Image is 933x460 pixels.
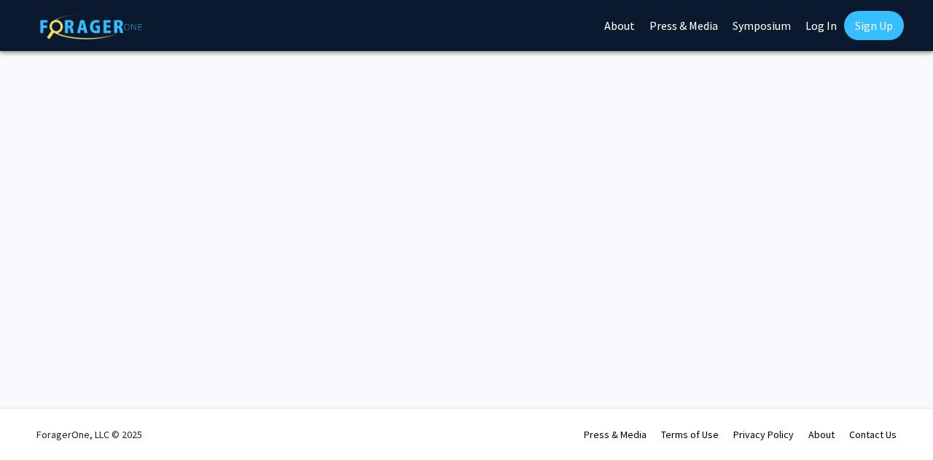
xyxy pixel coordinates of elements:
img: ForagerOne Logo [40,14,142,39]
a: Privacy Policy [733,428,794,441]
div: ForagerOne, LLC © 2025 [36,409,142,460]
a: Press & Media [584,428,647,441]
a: About [808,428,835,441]
a: Terms of Use [661,428,719,441]
a: Contact Us [849,428,897,441]
a: Sign Up [844,11,904,40]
